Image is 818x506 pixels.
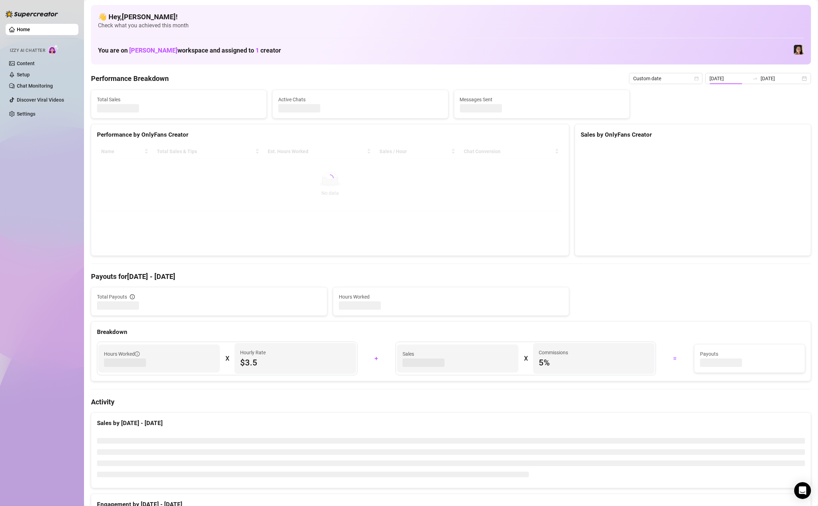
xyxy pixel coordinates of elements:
[240,357,350,368] span: $3.5
[539,357,649,368] span: 5 %
[256,47,259,54] span: 1
[460,96,624,103] span: Messages Sent
[362,353,391,364] div: +
[6,11,58,18] img: logo-BBDzfeDw.svg
[98,12,804,22] h4: 👋 Hey, [PERSON_NAME] !
[97,130,563,139] div: Performance by OnlyFans Creator
[240,349,266,356] article: Hourly Rate
[130,294,135,299] span: info-circle
[17,61,35,66] a: Content
[91,397,811,407] h4: Activity
[129,47,177,54] span: [PERSON_NAME]
[339,293,563,301] span: Hours Worked
[17,83,53,89] a: Chat Monitoring
[694,76,699,81] span: calendar
[794,45,804,55] img: Luna
[761,75,800,82] input: End date
[700,350,799,358] span: Payouts
[97,327,805,337] div: Breakdown
[225,353,229,364] div: X
[91,74,169,83] h4: Performance Breakdown
[98,22,804,29] span: Check what you achieved this month
[97,96,261,103] span: Total Sales
[104,350,140,358] span: Hours Worked
[709,75,749,82] input: Start date
[135,351,140,356] span: info-circle
[278,96,442,103] span: Active Chats
[794,482,811,499] div: Open Intercom Messenger
[660,353,690,364] div: =
[17,111,35,117] a: Settings
[17,72,30,77] a: Setup
[98,47,281,54] h1: You are on workspace and assigned to creator
[327,175,334,182] span: loading
[752,76,758,81] span: swap-right
[524,353,527,364] div: X
[403,350,513,358] span: Sales
[97,418,805,428] div: Sales by [DATE] - [DATE]
[581,130,805,139] div: Sales by OnlyFans Creator
[17,97,64,103] a: Discover Viral Videos
[91,272,811,281] h4: Payouts for [DATE] - [DATE]
[633,73,698,84] span: Custom date
[752,76,758,81] span: to
[539,349,568,356] article: Commissions
[10,47,45,54] span: Izzy AI Chatter
[17,27,30,32] a: Home
[97,293,127,301] span: Total Payouts
[48,45,59,55] img: AI Chatter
